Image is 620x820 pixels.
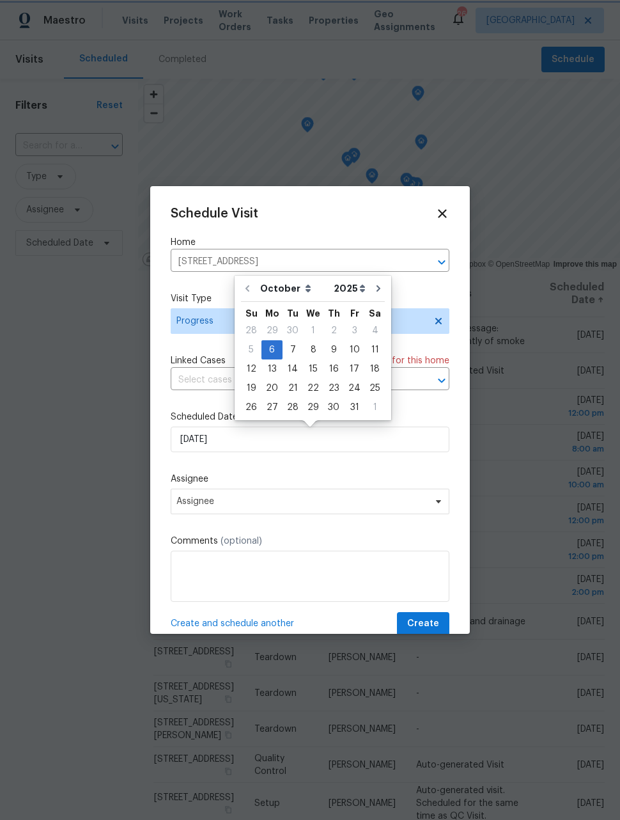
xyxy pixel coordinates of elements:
label: Home [171,236,449,249]
abbr: Saturday [369,309,381,318]
div: 26 [241,398,261,416]
label: Scheduled Date [171,411,449,423]
div: Thu Oct 02 2025 [323,321,344,340]
div: 3 [344,322,365,340]
span: Schedule Visit [171,207,258,220]
div: 30 [283,322,303,340]
div: 20 [261,379,283,397]
abbr: Thursday [328,309,340,318]
abbr: Wednesday [306,309,320,318]
div: 30 [323,398,344,416]
div: Wed Oct 01 2025 [303,321,323,340]
label: Assignee [171,473,449,485]
select: Year [330,279,369,298]
div: Thu Oct 09 2025 [323,340,344,359]
div: 24 [344,379,365,397]
abbr: Tuesday [287,309,298,318]
button: Go to next month [369,276,388,301]
button: Create [397,612,449,636]
div: 1 [303,322,323,340]
div: 18 [365,360,385,378]
div: 22 [303,379,323,397]
div: 28 [241,322,261,340]
div: 8 [303,341,323,359]
abbr: Monday [265,309,279,318]
div: Sat Oct 18 2025 [365,359,385,379]
span: Assignee [176,496,427,507]
div: Sun Oct 26 2025 [241,398,261,417]
div: 31 [344,398,365,416]
div: Mon Sep 29 2025 [261,321,283,340]
button: Open [433,372,451,390]
div: Thu Oct 16 2025 [323,359,344,379]
div: 6 [261,341,283,359]
div: Tue Oct 21 2025 [283,379,303,398]
div: Wed Oct 22 2025 [303,379,323,398]
div: Fri Oct 10 2025 [344,340,365,359]
input: Select cases [171,370,414,390]
div: Fri Oct 03 2025 [344,321,365,340]
div: Thu Oct 23 2025 [323,379,344,398]
div: Sun Oct 12 2025 [241,359,261,379]
span: Progress [176,315,425,327]
span: Linked Cases [171,354,226,367]
span: Create [407,616,439,632]
button: Open [433,253,451,271]
div: 23 [323,379,344,397]
div: 1 [365,398,385,416]
select: Month [257,279,330,298]
div: 29 [303,398,323,416]
div: 10 [344,341,365,359]
div: 12 [241,360,261,378]
div: Fri Oct 31 2025 [344,398,365,417]
div: 13 [261,360,283,378]
div: Thu Oct 30 2025 [323,398,344,417]
div: Sun Sep 28 2025 [241,321,261,340]
div: 14 [283,360,303,378]
div: 4 [365,322,385,340]
abbr: Friday [350,309,359,318]
div: Mon Oct 13 2025 [261,359,283,379]
div: Tue Oct 14 2025 [283,359,303,379]
div: Sat Oct 04 2025 [365,321,385,340]
div: 7 [283,341,303,359]
div: Sun Oct 19 2025 [241,379,261,398]
div: Wed Oct 29 2025 [303,398,323,417]
div: Fri Oct 17 2025 [344,359,365,379]
div: 27 [261,398,283,416]
div: Sat Oct 11 2025 [365,340,385,359]
div: 16 [323,360,344,378]
div: Tue Oct 28 2025 [283,398,303,417]
button: Go to previous month [238,276,257,301]
input: M/D/YYYY [171,427,449,452]
div: 28 [283,398,303,416]
div: Tue Sep 30 2025 [283,321,303,340]
div: Mon Oct 06 2025 [261,340,283,359]
div: 15 [303,360,323,378]
div: Sat Oct 25 2025 [365,379,385,398]
div: 21 [283,379,303,397]
span: (optional) [221,537,262,546]
div: 5 [241,341,261,359]
div: Sat Nov 01 2025 [365,398,385,417]
div: 29 [261,322,283,340]
div: Sun Oct 05 2025 [241,340,261,359]
div: 17 [344,360,365,378]
span: Close [435,207,449,221]
div: Wed Oct 15 2025 [303,359,323,379]
div: 2 [323,322,344,340]
div: Fri Oct 24 2025 [344,379,365,398]
span: Create and schedule another [171,617,294,630]
div: Tue Oct 07 2025 [283,340,303,359]
div: 19 [241,379,261,397]
div: 25 [365,379,385,397]
div: Wed Oct 08 2025 [303,340,323,359]
div: Mon Oct 20 2025 [261,379,283,398]
label: Comments [171,535,449,548]
div: 9 [323,341,344,359]
abbr: Sunday [245,309,258,318]
div: 11 [365,341,385,359]
input: Enter in an address [171,252,414,272]
div: Mon Oct 27 2025 [261,398,283,417]
label: Visit Type [171,292,449,305]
